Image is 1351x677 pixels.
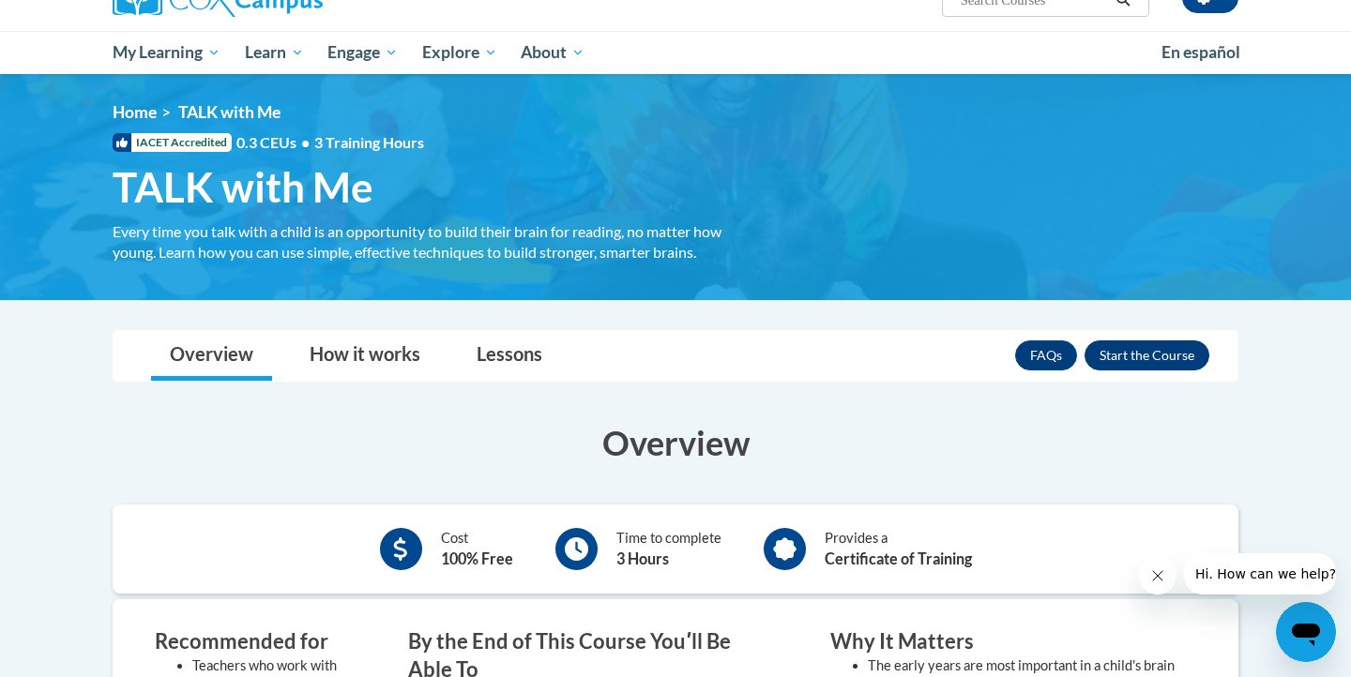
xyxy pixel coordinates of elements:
div: Cost [441,528,513,570]
a: Engage [315,31,410,74]
b: 100% Free [441,549,513,567]
span: IACET Accredited [113,133,232,152]
span: TALK with Me [178,102,281,122]
a: Explore [410,31,509,74]
b: 3 Hours [616,549,669,567]
b: Certificate of Training [825,549,972,567]
a: About [509,31,598,74]
span: About [521,41,584,64]
span: Learn [245,41,304,64]
iframe: Button to launch messaging window [1276,602,1336,662]
span: 3 Training Hours [314,133,424,151]
span: En español [1161,42,1240,62]
div: Provides a [825,528,972,570]
span: My Learning [113,41,220,64]
button: Enroll [1085,340,1209,370]
h3: Recommended for [155,627,352,656]
a: My Learning [100,31,233,74]
a: FAQs [1015,340,1077,370]
a: En español [1149,33,1252,72]
div: Time to complete [616,528,721,570]
span: TALK with Me [113,162,373,212]
iframe: Close message [1139,557,1176,594]
span: Explore [422,41,497,64]
div: Every time you talk with a child is an opportunity to build their brain for reading, no matter ho... [113,221,760,263]
span: Engage [327,41,398,64]
h3: Why It Matters [830,627,1196,656]
span: 0.3 CEUs [236,132,424,153]
h3: Overview [113,419,1238,466]
a: How it works [291,331,439,381]
a: Overview [151,331,272,381]
div: Main menu [84,31,1267,74]
iframe: Message from company [1184,553,1336,594]
span: • [301,133,310,151]
a: Lessons [458,331,561,381]
a: Home [113,102,157,122]
a: Learn [233,31,316,74]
